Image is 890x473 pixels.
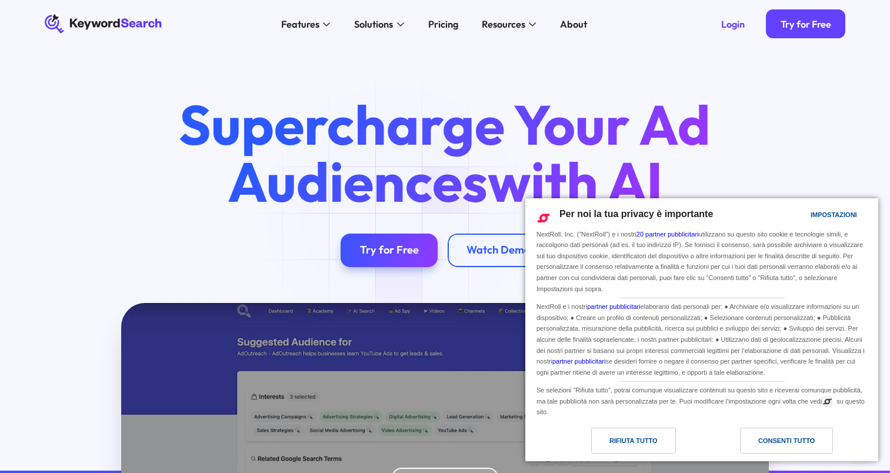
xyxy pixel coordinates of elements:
a: Login [706,9,759,38]
span: Per noi la tua privacy è importante [559,209,713,219]
div: NextRoll e i nostri elaborano dati personali per: ● Archiviare e/o visualizzare informazioni su u... [534,298,869,379]
a: Rifiuta tutto [532,428,702,459]
a: Impostazioni [790,205,818,227]
div: Rifiuta tutto [609,434,658,447]
a: Try for Free [341,234,438,267]
div: Features [281,17,319,31]
a: partner pubblicitari [552,358,606,365]
a: Try for Free [766,9,845,38]
span: with AI [488,146,662,216]
div: Se selezioni "Rifiuta tutto", potrai comunque visualizzare contenuti su questo sito e riceverai c... [534,382,869,419]
a: About [553,14,594,34]
a: 20 partner pubblicitari [636,231,699,238]
div: About [560,17,587,31]
a: Pricing [421,14,465,34]
h1: Supercharge Your Ad Audiences [157,96,732,209]
div: Watch Demo [466,244,530,257]
div: Try for Free [781,18,831,30]
div: Resources [482,17,525,31]
div: Pricing [428,17,458,31]
a: partner pubblicitari [587,303,641,310]
div: Solutions [354,17,393,31]
a: Consenti tutto [702,428,871,459]
div: Try for Free [360,244,419,257]
div: NextRoll, Inc. ("NextRoll") e i nostri utilizzano su questo sito cookie e tecnologie simili, e ra... [534,228,869,295]
div: Impostazioni [811,208,857,221]
div: Consenti tutto [758,434,815,447]
div: Login [721,18,745,30]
